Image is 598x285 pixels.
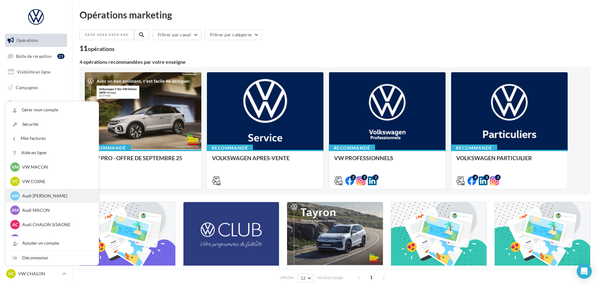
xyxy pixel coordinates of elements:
div: 4 opérations recommandées par votre enseigne [80,59,590,64]
a: Campagnes [4,81,68,94]
span: 12 [301,276,306,281]
a: Mes factures [5,131,99,145]
div: 4 [472,175,478,180]
a: Aide en ligne [5,146,99,160]
span: AM [12,207,19,213]
div: VOLKSWAGEN APRES-VENTE [212,155,318,167]
p: Audi CHALON S/SAONE [22,221,91,228]
a: Médiathèque [4,112,68,125]
div: 2 [362,175,367,180]
div: Recommandé [329,145,375,151]
button: Filtrer par catégorie [205,29,262,40]
div: Déconnexion [5,251,99,265]
span: Campagnes [16,85,38,90]
div: VOLKSWAGEN PARTICULIER [456,155,563,167]
p: Audi VICHY [22,236,91,242]
span: Visibilité en ligne [17,69,50,74]
p: VW MACON [22,164,91,170]
p: Audi MACON [22,207,91,213]
div: Opérations marketing [80,10,590,19]
a: Opérations [4,34,68,47]
a: Contacts [4,97,68,110]
span: AN [12,193,18,199]
a: VC VW CHALON [5,268,67,280]
span: VC [8,271,14,277]
a: Calendrier [4,128,68,141]
span: Afficher [280,275,294,281]
div: 2 [373,175,379,180]
button: Filtrer par canal [152,29,201,40]
div: 11 [80,45,115,52]
div: 3 [484,175,489,180]
span: AV [12,236,18,242]
span: AC [12,221,18,228]
span: VC [12,178,18,185]
span: Boîte de réception [16,53,52,59]
span: résultats/page [317,275,343,281]
a: Visibilité en ligne [4,65,68,79]
span: Contacts [16,100,33,105]
div: opérations [88,46,115,52]
div: 21 [57,54,64,59]
a: ASSETS PERSONNALISABLES [4,143,68,162]
span: Opérations [16,38,38,43]
p: VW CHALON [18,271,60,277]
div: 2 [495,175,501,180]
p: Audi [PERSON_NAME] [22,193,91,199]
div: Recommandé [85,145,131,151]
div: Recommandé [207,145,253,151]
span: 1 [366,272,376,282]
div: Recommandé [451,145,497,151]
div: VW PROFESSIONNELS [334,155,441,167]
a: Gérer mon compte [5,103,99,117]
div: Ajouter un compte [5,236,99,250]
a: Sécurité [5,117,99,131]
div: VW PRO - OFFRE DE SEPTEMBRE 25 [90,155,196,167]
p: VW COSNE [22,178,91,185]
div: 2 [350,175,356,180]
span: VM [12,164,19,170]
button: 12 [298,274,314,282]
div: Open Intercom Messenger [577,264,592,279]
a: Boîte de réception21 [4,49,68,63]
